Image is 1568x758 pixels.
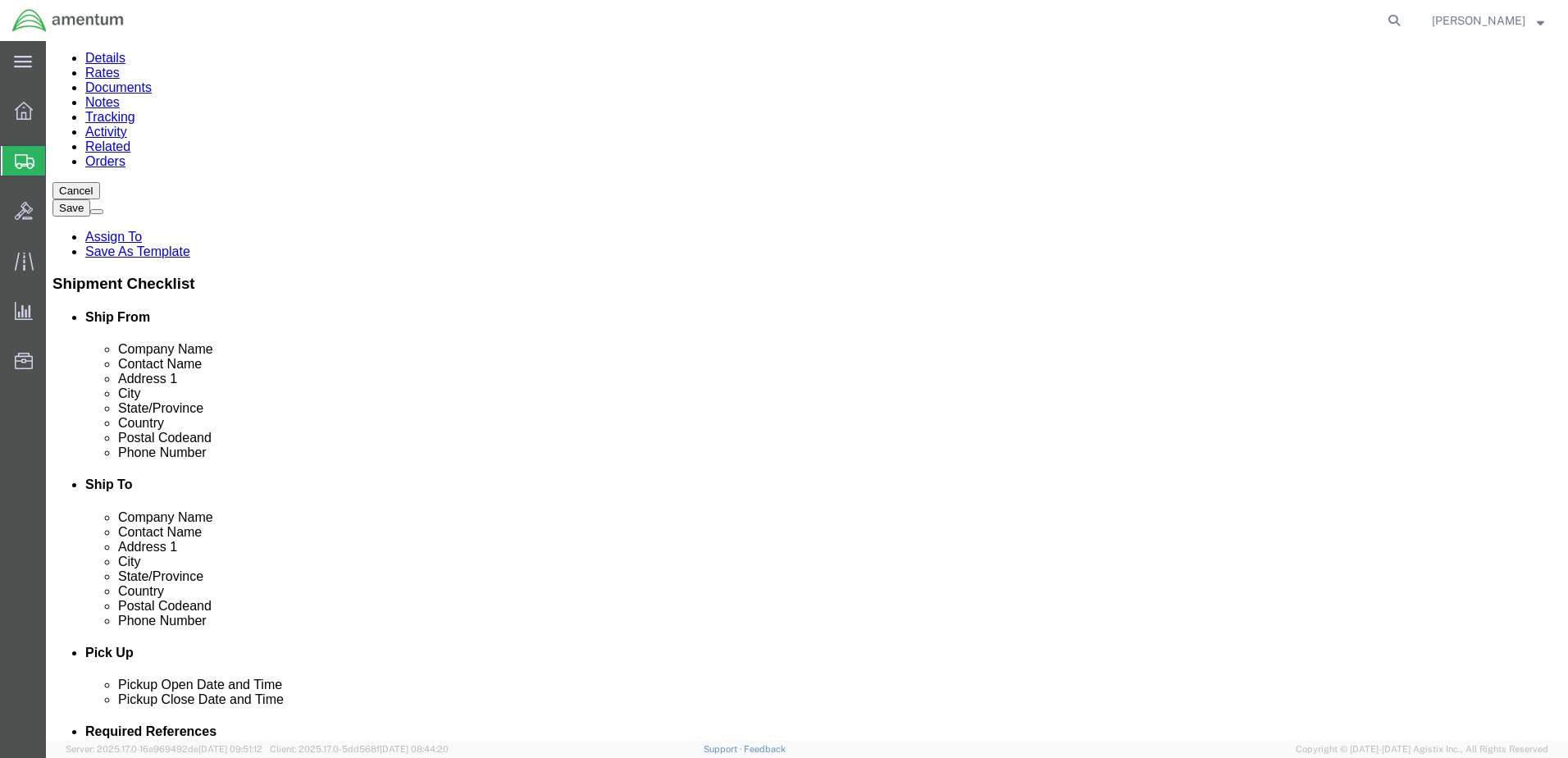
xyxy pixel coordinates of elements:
[1432,11,1525,30] span: Betty Fuller
[11,8,125,33] img: logo
[704,744,745,754] a: Support
[1431,11,1545,30] button: [PERSON_NAME]
[1296,742,1548,756] span: Copyright © [DATE]-[DATE] Agistix Inc., All Rights Reserved
[46,41,1568,741] iframe: FS Legacy Container
[66,744,262,754] span: Server: 2025.17.0-16a969492de
[744,744,786,754] a: Feedback
[270,744,449,754] span: Client: 2025.17.0-5dd568f
[380,744,449,754] span: [DATE] 08:44:20
[198,744,262,754] span: [DATE] 09:51:12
